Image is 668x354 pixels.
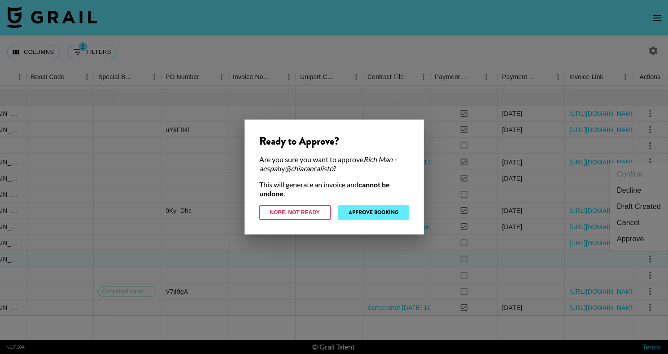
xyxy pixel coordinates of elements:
[285,164,333,173] em: @ chiaraecalisto
[259,134,409,148] div: Ready to Approve?
[259,180,390,198] strong: cannot be undone
[259,155,409,173] div: Are you sure you want to approve by ?
[259,180,409,198] div: This will generate an invoice and .
[259,155,397,173] em: Rich Man - aespa
[259,205,331,220] button: Nope, Not Ready
[338,205,409,220] button: Approve Booking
